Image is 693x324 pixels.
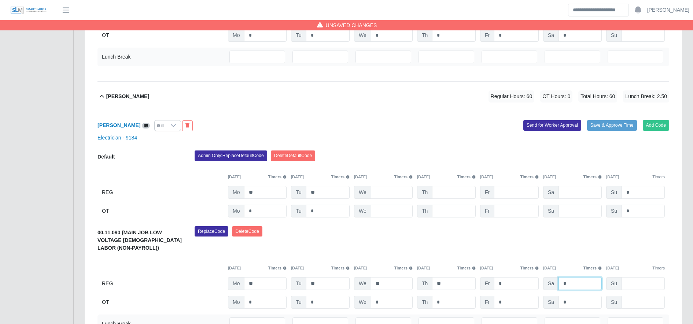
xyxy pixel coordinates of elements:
[291,29,306,42] span: Tu
[568,4,629,16] input: Search
[102,277,224,290] div: REG
[587,120,637,130] button: Save & Approve Time
[291,265,350,271] div: [DATE]
[228,29,244,42] span: Mo
[417,186,432,199] span: Th
[543,277,559,290] span: Sa
[480,265,539,271] div: [DATE]
[228,205,244,217] span: Mo
[543,265,602,271] div: [DATE]
[480,277,494,290] span: Fr
[606,265,665,271] div: [DATE]
[523,120,581,130] button: Send for Worker Approval
[182,120,193,131] button: End Worker & Remove from the Timesheet
[271,150,316,161] button: DeleteDefaultCode
[480,29,494,42] span: Fr
[228,174,287,180] div: [DATE]
[540,90,572,103] span: OT Hours: 0
[543,186,559,199] span: Sa
[417,205,432,217] span: Th
[480,186,494,199] span: Fr
[543,205,559,217] span: Sa
[354,174,413,180] div: [DATE]
[652,174,665,180] button: Timers
[417,29,432,42] span: Th
[354,186,371,199] span: We
[520,174,539,180] button: Timers
[480,205,494,217] span: Fr
[102,186,224,199] div: REG
[268,265,287,271] button: Timers
[647,6,689,14] a: [PERSON_NAME]
[97,135,137,141] a: Electrician - 9184
[331,265,350,271] button: Timers
[543,29,559,42] span: Sa
[10,6,47,14] img: SLM Logo
[228,277,244,290] span: Mo
[520,265,539,271] button: Timers
[354,277,371,290] span: We
[606,296,622,309] span: Su
[417,265,476,271] div: [DATE]
[543,296,559,309] span: Sa
[543,174,602,180] div: [DATE]
[480,296,494,309] span: Fr
[291,186,306,199] span: Tu
[106,93,149,100] b: [PERSON_NAME]
[457,265,476,271] button: Timers
[228,186,244,199] span: Mo
[623,90,669,103] span: Lunch Break: 2.50
[489,90,535,103] span: Regular Hours: 60
[102,205,224,217] div: OT
[583,174,602,180] button: Timers
[291,205,306,217] span: Tu
[480,174,539,180] div: [DATE]
[578,90,617,103] span: Total Hours: 60
[142,122,150,128] a: View/Edit Notes
[417,174,476,180] div: [DATE]
[606,174,665,180] div: [DATE]
[102,29,224,42] div: OT
[606,205,622,217] span: Su
[102,296,224,309] div: OT
[652,265,665,271] button: Timers
[606,186,622,199] span: Su
[394,174,413,180] button: Timers
[354,205,371,217] span: We
[195,226,228,237] button: ReplaceCode
[331,174,350,180] button: Timers
[457,174,476,180] button: Timers
[97,82,669,111] button: [PERSON_NAME] Regular Hours: 60 OT Hours: 0 Total Hours: 60 Lunch Break: 2.50
[97,230,182,251] b: 00.11.090 (MAIN JOB LOW VOLTAGE [DEMOGRAPHIC_DATA] LABOR (NON-PAYROLL))
[232,226,262,237] button: DeleteCode
[291,296,306,309] span: Tu
[228,265,287,271] div: [DATE]
[354,296,371,309] span: We
[97,154,115,160] b: Default
[97,122,140,128] a: [PERSON_NAME]
[606,29,622,42] span: Su
[583,265,602,271] button: Timers
[291,174,350,180] div: [DATE]
[228,296,244,309] span: Mo
[643,120,670,130] button: Add Code
[291,277,306,290] span: Tu
[326,22,377,29] span: Unsaved Changes
[195,150,267,161] button: Admin Only:ReplaceDefaultCode
[354,265,413,271] div: [DATE]
[102,53,131,61] div: Lunch Break
[606,277,622,290] span: Su
[394,265,413,271] button: Timers
[417,296,432,309] span: Th
[417,277,432,290] span: Th
[268,174,287,180] button: Timers
[354,29,371,42] span: We
[155,120,166,131] div: null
